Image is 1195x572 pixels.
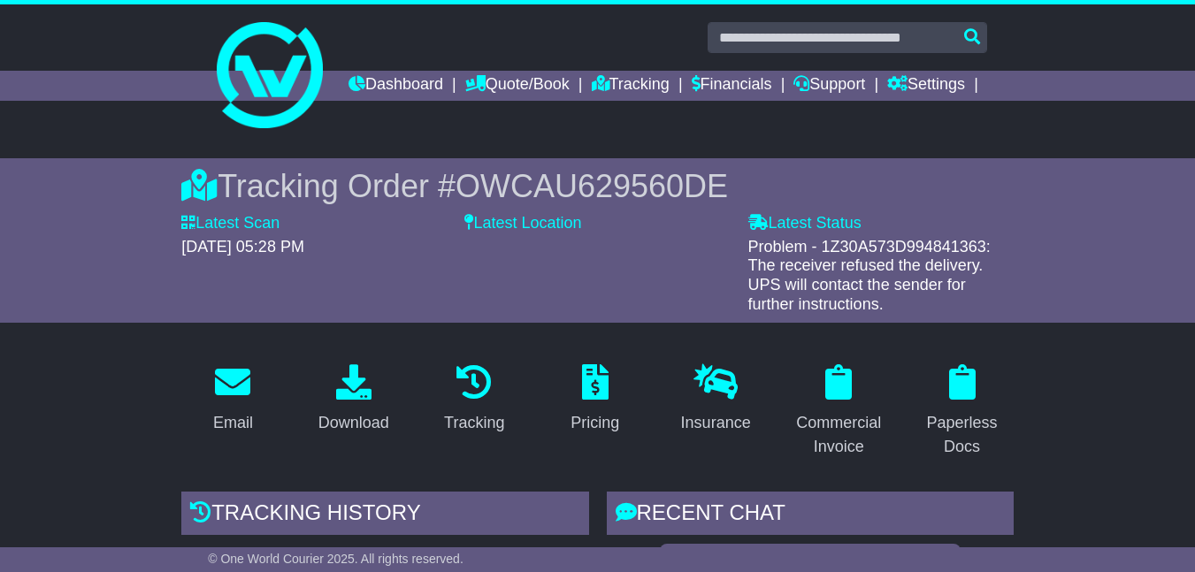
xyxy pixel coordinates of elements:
[444,411,504,435] div: Tracking
[181,167,1014,205] div: Tracking Order #
[796,411,881,459] div: Commercial Invoice
[465,71,570,101] a: Quote/Book
[607,492,1014,539] div: RECENT CHAT
[748,214,862,233] label: Latest Status
[910,358,1013,465] a: Paperless Docs
[318,411,389,435] div: Download
[202,358,264,441] a: Email
[785,358,892,465] a: Commercial Invoice
[571,411,619,435] div: Pricing
[213,411,253,435] div: Email
[793,71,865,101] a: Support
[181,214,280,233] label: Latest Scan
[592,71,670,101] a: Tracking
[464,214,581,233] label: Latest Location
[887,71,965,101] a: Settings
[181,238,304,255] span: [DATE] 05:28 PM
[456,168,728,204] span: OWCAU629560DE
[181,492,588,539] div: Tracking history
[681,411,751,435] div: Insurance
[307,358,401,441] a: Download
[922,411,1001,459] div: Paperless Docs
[208,552,463,566] span: © One World Courier 2025. All rights reserved.
[670,358,762,441] a: Insurance
[748,238,991,313] span: Problem - 1Z30A573D994841363: The receiver refused the delivery. UPS will contact the sender for ...
[559,358,631,441] a: Pricing
[349,71,443,101] a: Dashboard
[433,358,516,441] a: Tracking
[692,71,772,101] a: Financials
